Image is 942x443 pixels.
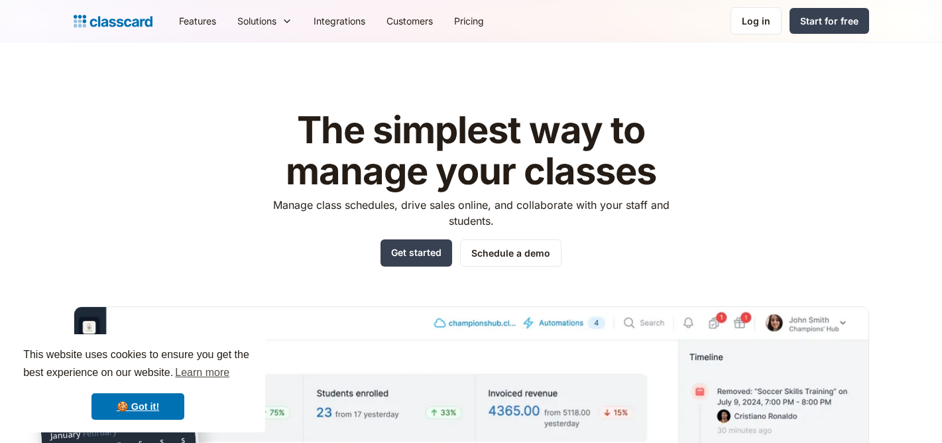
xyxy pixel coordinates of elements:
[168,6,227,36] a: Features
[381,239,452,267] a: Get started
[303,6,376,36] a: Integrations
[91,393,184,420] a: dismiss cookie message
[74,12,152,31] a: home
[261,110,681,192] h1: The simplest way to manage your classes
[443,6,495,36] a: Pricing
[376,6,443,36] a: Customers
[261,197,681,229] p: Manage class schedules, drive sales online, and collaborate with your staff and students.
[237,14,276,28] div: Solutions
[23,347,253,383] span: This website uses cookies to ensure you get the best experience on our website.
[800,14,858,28] div: Start for free
[227,6,303,36] div: Solutions
[731,7,782,34] a: Log in
[742,14,770,28] div: Log in
[460,239,561,267] a: Schedule a demo
[790,8,869,34] a: Start for free
[11,334,265,432] div: cookieconsent
[173,363,231,383] a: learn more about cookies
